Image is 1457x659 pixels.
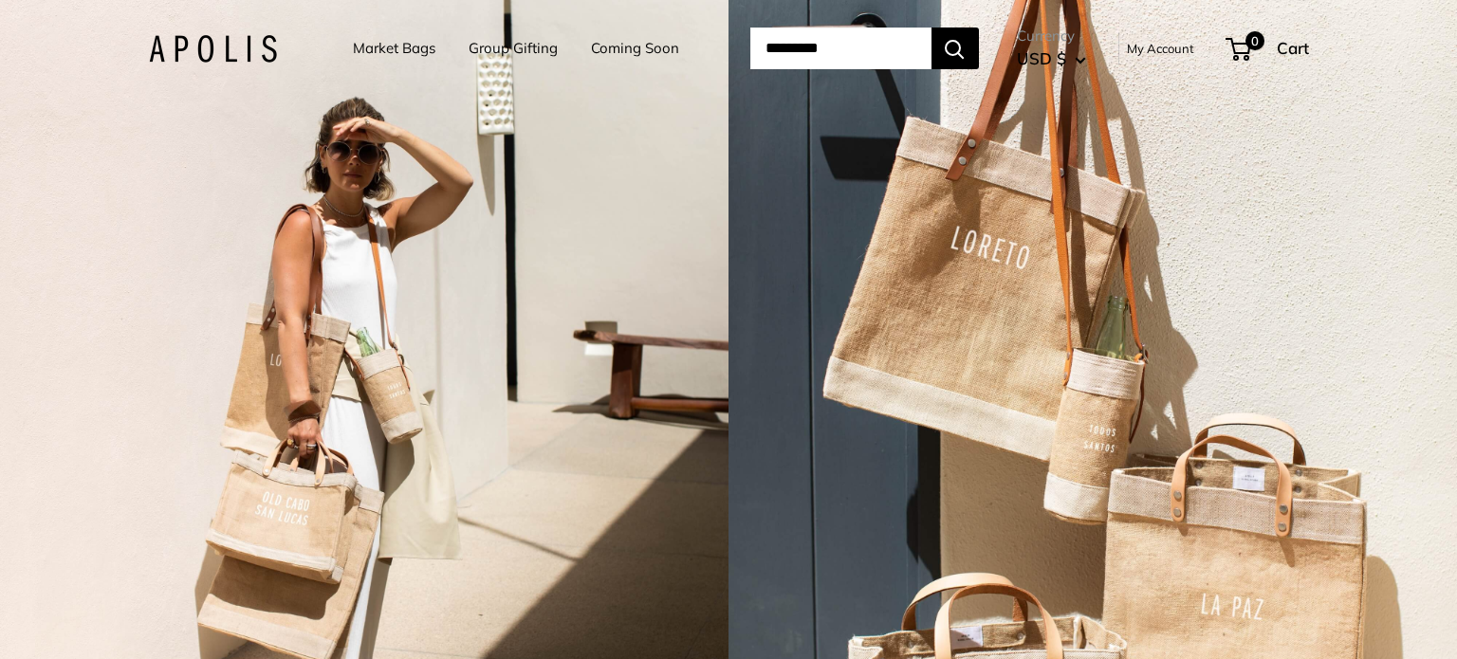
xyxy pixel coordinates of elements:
button: Search [931,27,979,69]
input: Search... [750,27,931,69]
a: 0 Cart [1227,33,1309,64]
button: USD $ [1017,44,1086,74]
a: My Account [1127,37,1194,60]
span: Cart [1277,38,1309,58]
span: USD $ [1017,48,1066,68]
span: Currency [1017,23,1086,49]
a: Coming Soon [591,35,679,62]
a: Group Gifting [469,35,558,62]
a: Market Bags [353,35,435,62]
span: 0 [1245,31,1263,50]
img: Apolis [149,35,277,63]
